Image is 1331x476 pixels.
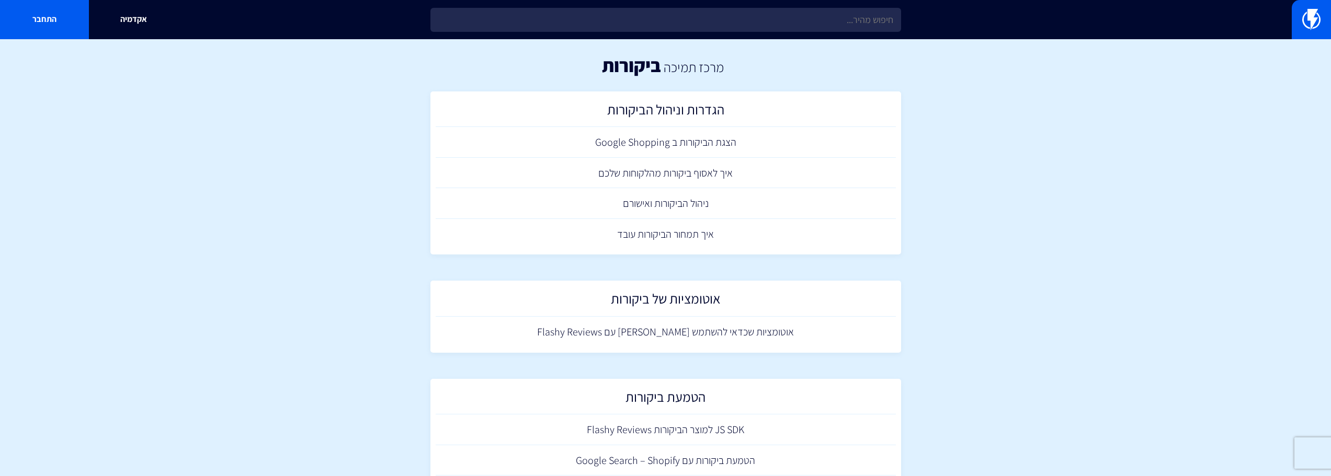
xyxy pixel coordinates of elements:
a: הטמעת ביקורות עם Google Search – Shopify [436,445,896,476]
a: הגדרות וניהול הביקורות [436,97,896,127]
input: חיפוש מהיר... [430,8,901,32]
h2: הגדרות וניהול הביקורות [441,102,891,122]
a: הטמעת ביקורות [436,384,896,415]
a: הצגת הביקורות ב Google Shopping [436,127,896,158]
a: JS SDK למוצר הביקורות Flashy Reviews [436,414,896,445]
h2: הטמעת ביקורות [441,389,891,410]
a: אוטומציות של ביקורות [436,286,896,317]
h1: ביקורות [602,55,661,76]
h2: אוטומציות של ביקורות [441,291,891,311]
a: ניהול הביקורות ואישורם [436,188,896,219]
a: מרכז תמיכה [664,58,724,76]
a: איך לאסוף ביקורות מהלקוחות שלכם [436,158,896,189]
a: איך תמחור הביקורות עובד [436,219,896,250]
a: אוטומציות שכדאי להשתמש [PERSON_NAME] עם Flashy Reviews [436,317,896,347]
